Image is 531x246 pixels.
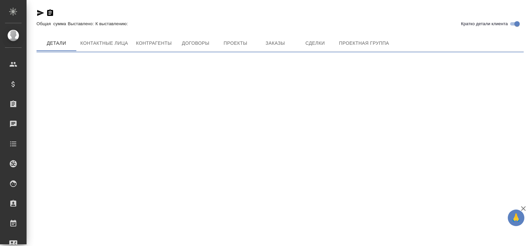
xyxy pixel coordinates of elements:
[461,21,508,27] span: Кратко детали клиента
[259,39,291,47] span: Заказы
[46,9,54,17] button: Скопировать ссылку
[37,9,44,17] button: Скопировать ссылку для ЯМессенджера
[299,39,331,47] span: Сделки
[508,210,524,226] button: 🙏
[510,211,522,225] span: 🙏
[96,21,130,26] p: К выставлению:
[180,39,211,47] span: Договоры
[136,39,172,47] span: Контрагенты
[37,21,68,26] p: Общая сумма
[339,39,389,47] span: Проектная группа
[219,39,251,47] span: Проекты
[80,39,128,47] span: Контактные лица
[40,39,72,47] span: Детали
[68,21,95,26] p: Выставлено:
